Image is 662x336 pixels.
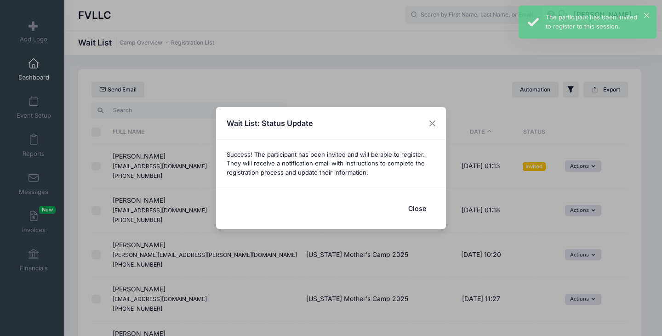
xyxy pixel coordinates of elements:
button: × [644,13,649,18]
button: Close [424,115,441,131]
h4: Wait List: Status Update [227,118,313,129]
div: Success! The participant has been invited and will be able to register. They will receive a notif... [216,140,446,188]
button: Close [399,199,435,218]
div: The participant has been invited to register to this session. [546,13,649,31]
